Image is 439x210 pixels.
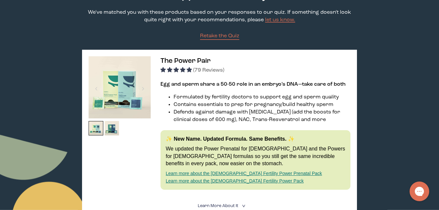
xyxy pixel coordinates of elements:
span: (79 Reviews) [193,68,224,73]
span: 4.92 stars [160,68,193,73]
img: thumbnail image [89,56,151,118]
li: Formulated by fertility doctors to support egg and sperm quality [174,94,350,101]
li: Defends against damage with [MEDICAL_DATA] (add the boosts for clinical doses of 600 mg), NAC, Tr... [174,109,350,124]
i: < [240,204,246,208]
strong: ✨ New Name. Updated Formula. Same Benefits. ✨ [166,136,295,142]
a: let us know. [265,17,295,23]
span: Learn More About it [198,204,238,208]
a: Retake the Quiz [200,32,239,40]
li: Contains essentials to prep for pregnancy/build healthy sperm [174,101,350,109]
img: thumbnail image [89,121,103,136]
span: Retake the Quiz [200,33,239,39]
strong: Egg and sperm share a 50-50 role in an embryo’s DNA—take care of both [160,82,346,87]
a: Learn more about the [DEMOGRAPHIC_DATA] Fertility Power Prenatal Pack [166,171,322,176]
summary: Learn More About it < [198,203,242,209]
span: The Power Pair [160,58,211,64]
p: We updated the Power Prenatal for [DEMOGRAPHIC_DATA] and the Powers for [DEMOGRAPHIC_DATA] formul... [166,145,345,167]
p: We've matched you with these products based on your responses to our quiz. If something doesn't l... [82,9,357,24]
a: Learn more about the [DEMOGRAPHIC_DATA] Fertility Power Pack [166,178,304,184]
iframe: Gorgias live chat messenger [406,179,432,203]
img: thumbnail image [105,121,119,136]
